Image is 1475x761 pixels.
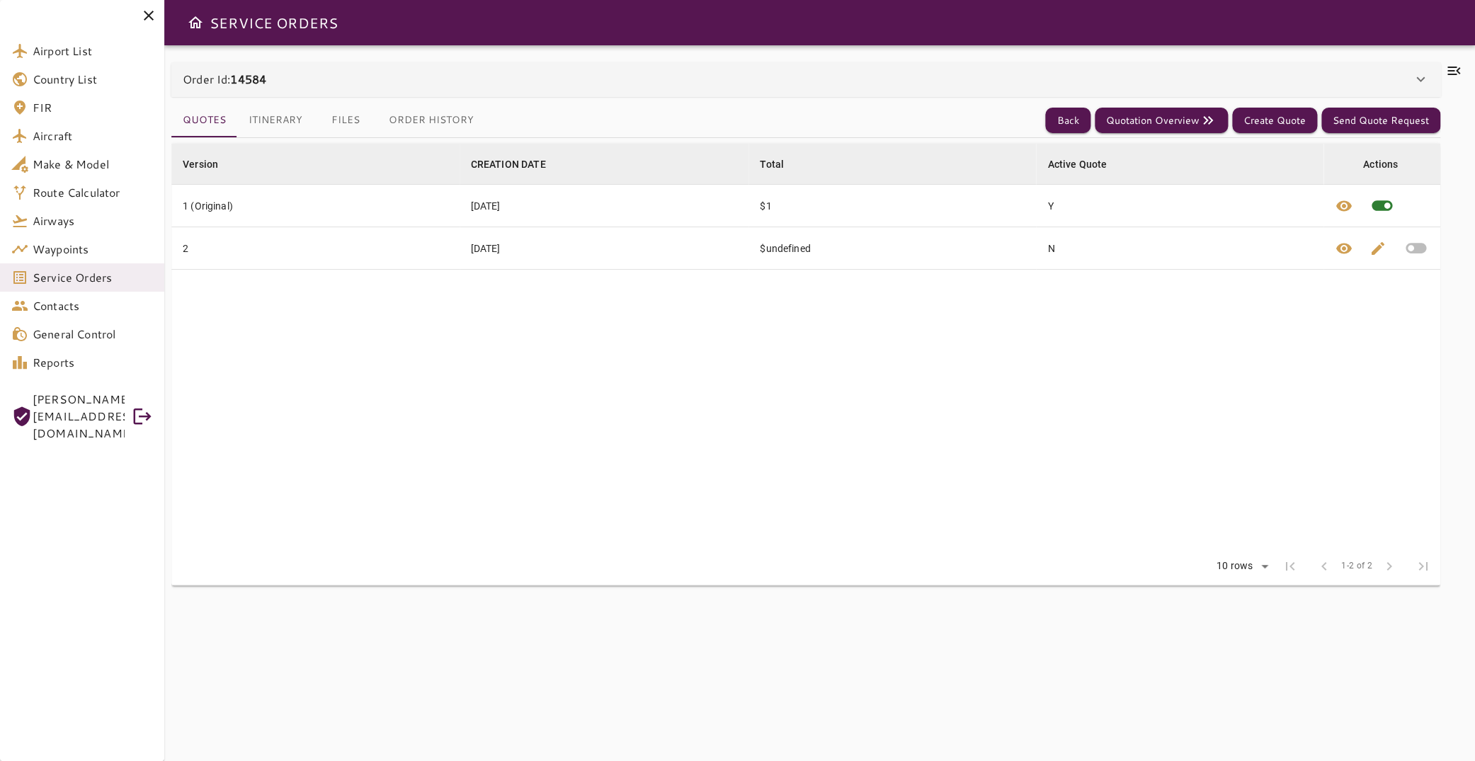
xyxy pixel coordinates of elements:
[210,11,338,34] h6: SERVICE ORDERS
[237,103,314,137] button: Itinerary
[1207,556,1273,577] div: 10 rows
[1369,240,1386,257] span: edit
[748,185,1036,227] td: $1
[1327,227,1361,269] button: View quote details
[33,269,153,286] span: Service Orders
[1372,549,1406,583] span: Next Page
[1036,227,1323,270] td: N
[33,127,153,144] span: Aircraft
[1232,108,1317,134] button: Create Quote
[1045,108,1090,134] button: Back
[760,156,802,173] span: Total
[471,156,546,173] div: CREATION DATE
[1036,185,1323,227] td: Y
[460,227,749,270] td: [DATE]
[1095,108,1228,134] button: Quotation Overview
[1321,108,1440,134] button: Send Quote Request
[460,185,749,227] td: [DATE]
[1336,240,1352,257] span: visibility
[33,156,153,173] span: Make & Model
[748,227,1036,270] td: $undefined
[1047,156,1107,173] div: Active Quote
[471,156,564,173] span: CREATION DATE
[171,227,460,270] td: 2
[33,354,153,371] span: Reports
[181,8,210,37] button: Open drawer
[33,42,153,59] span: Airport List
[1307,549,1341,583] span: Previous Page
[183,156,237,173] span: Version
[1047,156,1125,173] span: Active Quote
[171,103,485,137] div: basic tabs example
[33,71,153,88] span: Country List
[1336,198,1352,214] span: visibility
[171,103,237,137] button: Quotes
[377,103,485,137] button: Order History
[1341,559,1372,573] span: 1-2 of 2
[314,103,377,137] button: Files
[171,185,460,227] td: 1 (Original)
[230,71,266,87] b: 14584
[33,391,125,442] span: [PERSON_NAME][EMAIL_ADDRESS][DOMAIN_NAME]
[33,241,153,258] span: Waypoints
[33,212,153,229] span: Airways
[1213,560,1256,572] div: 10 rows
[1395,227,1437,269] button: Set quote as active quote
[183,71,266,88] p: Order Id:
[33,297,153,314] span: Contacts
[33,99,153,116] span: FIR
[1361,227,1395,269] button: Edit quote
[1406,549,1440,583] span: Last Page
[760,156,784,173] div: Total
[183,156,218,173] div: Version
[1327,185,1361,227] button: View quote details
[33,326,153,343] span: General Control
[33,184,153,201] span: Route Calculator
[171,62,1440,96] div: Order Id:14584
[1361,185,1403,227] span: This quote is already active
[1273,549,1307,583] span: First Page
